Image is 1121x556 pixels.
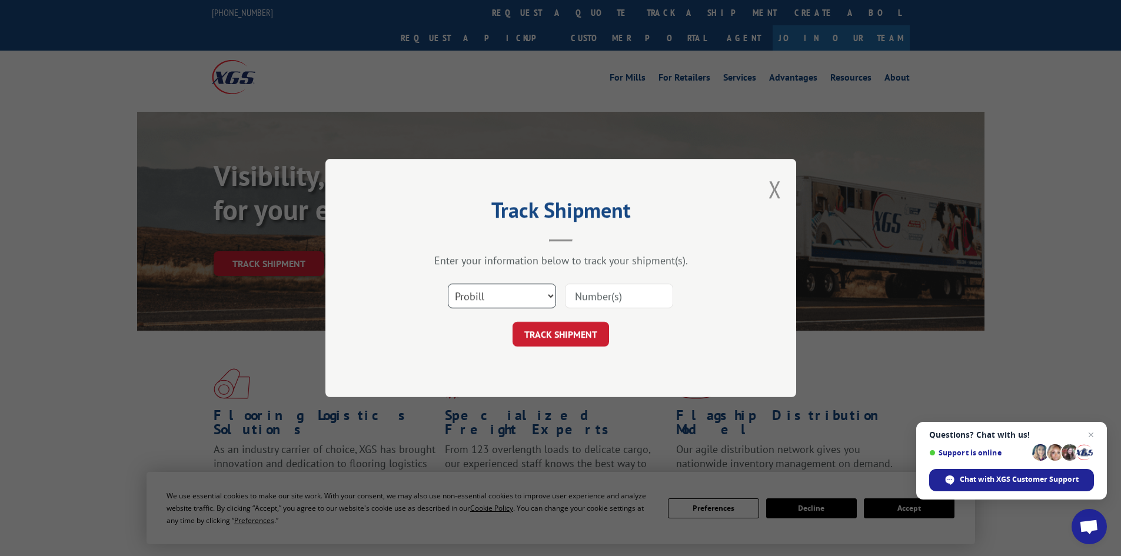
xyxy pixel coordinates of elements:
[929,430,1094,440] span: Questions? Chat with us!
[565,284,673,308] input: Number(s)
[384,254,737,267] div: Enter your information below to track your shipment(s).
[929,448,1028,457] span: Support is online
[929,469,1094,491] div: Chat with XGS Customer Support
[960,474,1079,485] span: Chat with XGS Customer Support
[513,322,609,347] button: TRACK SHIPMENT
[1072,509,1107,544] div: Open chat
[1084,428,1098,442] span: Close chat
[769,174,781,205] button: Close modal
[384,202,737,224] h2: Track Shipment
